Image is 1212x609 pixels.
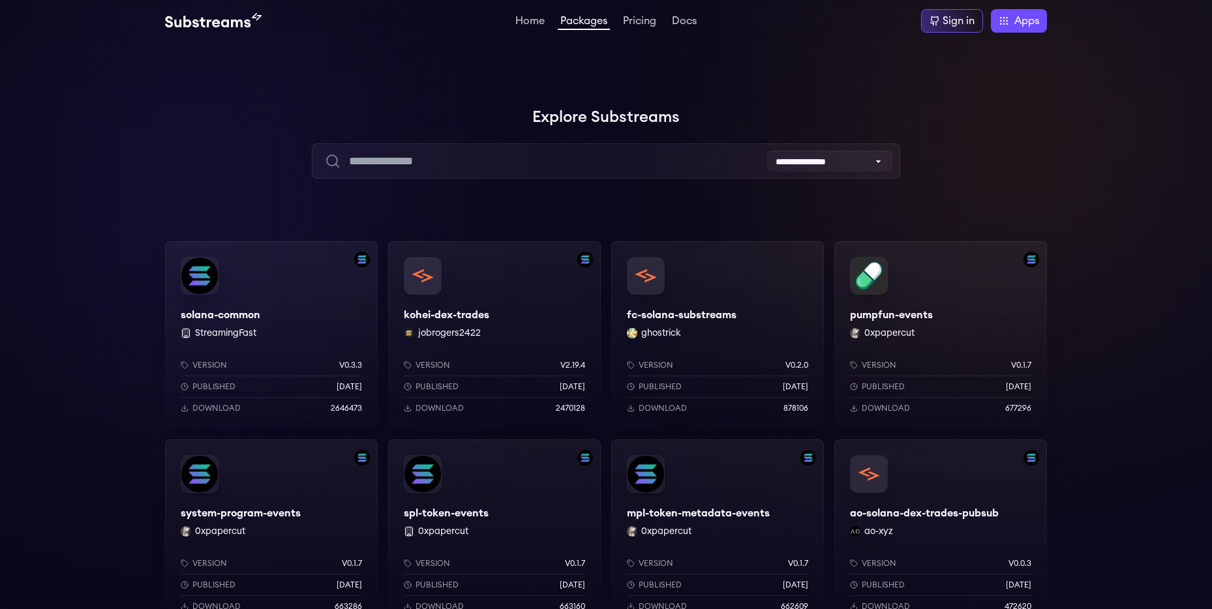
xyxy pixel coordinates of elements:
a: Packages [558,16,610,30]
p: v2.19.4 [560,360,585,370]
img: Filter by solana network [354,450,370,466]
p: Download [639,403,687,413]
p: v0.1.7 [788,558,808,569]
p: [DATE] [783,381,808,392]
p: [DATE] [1006,580,1031,590]
button: ghostrick [641,327,681,340]
p: [DATE] [1006,381,1031,392]
a: Filter by solana networkpumpfun-eventspumpfun-events0xpapercut 0xpapercutVersionv0.1.7Published[D... [834,241,1047,429]
p: Version [192,558,227,569]
p: v0.3.3 [339,360,362,370]
img: Filter by solana network [800,450,816,466]
p: v0.1.7 [565,558,585,569]
p: 2470128 [556,403,585,413]
p: Version [416,558,450,569]
p: v0.2.0 [785,360,808,370]
p: Version [862,360,896,370]
p: Version [192,360,227,370]
p: Published [416,381,459,392]
p: Published [192,381,235,392]
p: v0.1.7 [1011,360,1031,370]
span: Apps [1014,13,1039,29]
p: v0.1.7 [342,558,362,569]
p: Published [639,381,682,392]
img: Filter by solana network [1023,252,1039,267]
a: fc-solana-substreamsfc-solana-substreamsghostrick ghostrickVersionv0.2.0Published[DATE]Download87... [611,241,824,429]
p: Published [862,381,905,392]
p: 677296 [1005,403,1031,413]
p: 2646473 [331,403,362,413]
button: jobrogers2422 [418,327,481,340]
p: [DATE] [783,580,808,590]
a: Sign in [921,9,983,33]
button: 0xpapercut [641,525,691,538]
p: [DATE] [337,381,362,392]
p: v0.0.3 [1008,558,1031,569]
p: Published [639,580,682,590]
p: Download [862,403,910,413]
button: 0xpapercut [418,525,468,538]
p: Version [639,360,673,370]
p: Published [192,580,235,590]
a: Pricing [620,16,659,29]
p: Published [416,580,459,590]
button: StreamingFast [195,327,256,340]
button: 0xpapercut [195,525,245,538]
a: Filter by solana networksolana-commonsolana-common StreamingFastVersionv0.3.3Published[DATE]Downl... [165,241,378,429]
p: [DATE] [560,580,585,590]
img: Filter by solana network [577,450,593,466]
p: 878106 [783,403,808,413]
p: Version [416,360,450,370]
a: Home [513,16,547,29]
div: Sign in [943,13,975,29]
p: Version [639,558,673,569]
p: Version [862,558,896,569]
img: Substream's logo [165,13,262,29]
h1: Explore Substreams [165,104,1047,130]
button: ao-xyz [864,525,893,538]
img: Filter by solana network [1023,450,1039,466]
a: Filter by solana networkkohei-dex-tradeskohei-dex-tradesjobrogers2422 jobrogers2422Versionv2.19.4... [388,241,601,429]
p: [DATE] [560,381,585,392]
a: Docs [669,16,699,29]
img: Filter by solana network [577,252,593,267]
button: 0xpapercut [864,327,915,340]
p: Published [862,580,905,590]
p: Download [192,403,241,413]
p: Download [416,403,464,413]
img: Filter by solana network [354,252,370,267]
p: [DATE] [337,580,362,590]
